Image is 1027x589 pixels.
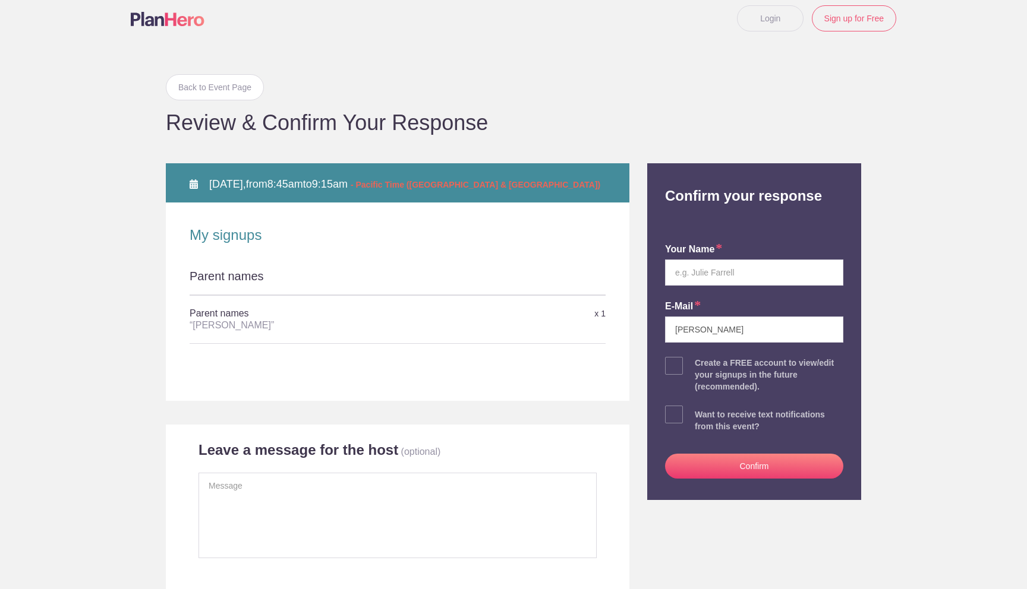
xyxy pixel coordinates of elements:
div: x 1 [467,303,606,324]
div: Parent names [190,268,606,295]
input: e.g. Julie Farrell [665,259,843,286]
div: Want to receive text notifications from this event? [695,408,843,432]
a: Login [737,5,804,31]
img: Logo main planhero [131,12,204,26]
span: from to [209,178,600,190]
img: Calendar alt [190,179,198,189]
button: Confirm [665,454,843,479]
span: [DATE], [209,178,246,190]
div: “[PERSON_NAME]” [190,319,467,331]
label: E-mail [665,300,701,313]
h5: Parent names [190,302,467,337]
span: 8:45am [267,178,303,190]
a: Sign up for Free [812,5,896,31]
h2: Confirm your response [656,163,852,205]
h1: Review & Confirm Your Response [166,112,861,134]
label: your name [665,243,722,256]
span: - Pacific Time ([GEOGRAPHIC_DATA] & [GEOGRAPHIC_DATA]) [351,180,600,189]
h2: Leave a message for the host [199,441,398,459]
div: Create a FREE account to view/edit your signups in the future (recommended). [695,357,843,392]
a: Back to Event Page [166,74,264,100]
p: (optional) [401,446,441,457]
span: 9:15am [312,178,348,190]
input: e.g. julie@gmail.com [665,316,843,343]
h2: My signups [190,226,606,244]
